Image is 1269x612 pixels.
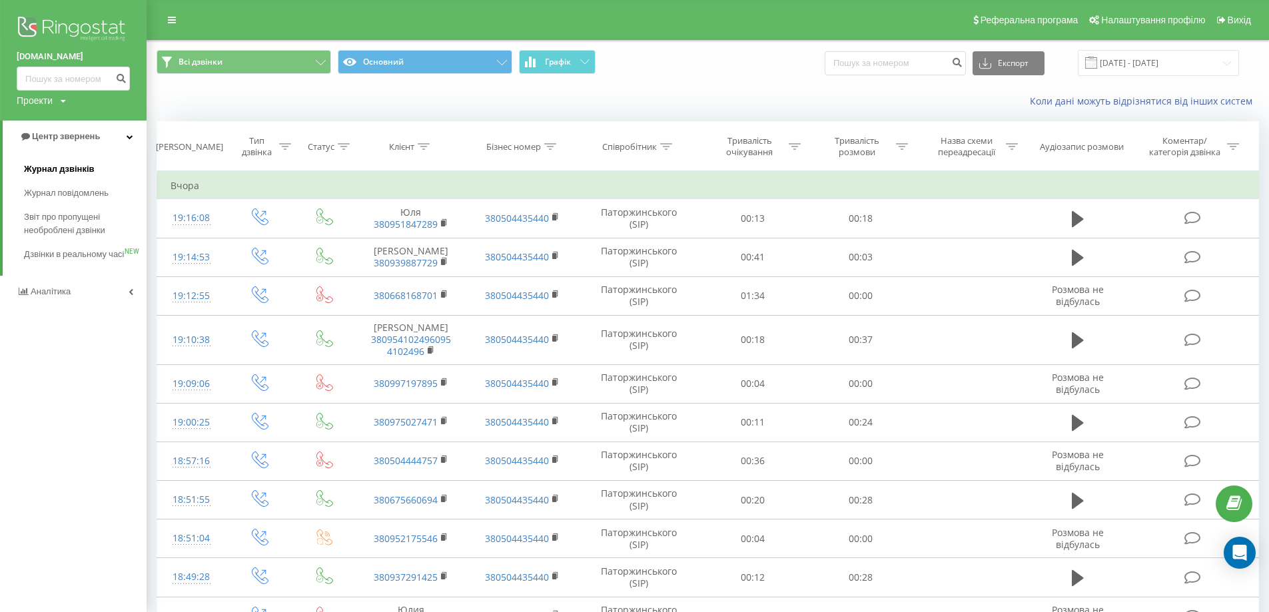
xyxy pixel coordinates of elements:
td: 00:00 [807,276,914,315]
a: 380504444757 [374,454,438,467]
a: 380504435440 [485,493,549,506]
div: Коментар/категорія дзвінка [1146,135,1224,158]
td: Паторжинського (SIP) [578,558,699,597]
a: 380504435440 [485,416,549,428]
span: Налаштування профілю [1101,15,1205,25]
td: Паторжинського (SIP) [578,315,699,364]
td: 00:12 [699,558,806,597]
a: Центр звернень [3,121,147,153]
div: Назва схеми переадресації [931,135,1003,158]
span: Дзвінки в реальному часі [24,248,124,261]
button: Експорт [973,51,1045,75]
a: Журнал дзвінків [24,157,147,181]
td: Паторжинського (SIP) [578,519,699,558]
div: 18:51:55 [171,487,212,513]
div: Бізнес номер [486,141,541,153]
div: 19:16:08 [171,205,212,231]
td: Вчора [157,172,1259,199]
div: 19:00:25 [171,410,212,436]
a: 380675660694 [374,493,438,506]
a: 380504435440 [485,289,549,302]
td: 01:34 [699,276,806,315]
div: 18:49:28 [171,564,212,590]
div: 19:12:55 [171,283,212,309]
td: 00:28 [807,558,914,597]
span: Графік [545,57,571,67]
button: Графік [519,50,596,74]
td: [PERSON_NAME] [355,315,467,364]
td: 00:00 [807,364,914,403]
div: 18:51:04 [171,525,212,551]
a: Дзвінки в реальному часіNEW [24,242,147,266]
div: 19:10:38 [171,327,212,353]
td: 00:04 [699,364,806,403]
a: 380504435440 [485,532,549,545]
a: 380997197895 [374,377,438,390]
td: 00:11 [699,403,806,442]
td: 00:18 [699,315,806,364]
span: Центр звернень [32,131,100,141]
div: Клієнт [389,141,414,153]
a: 380937291425 [374,571,438,583]
td: Юля [355,199,467,238]
span: Всі дзвінки [179,57,222,67]
span: Розмова не відбулась [1052,526,1104,551]
span: Розмова не відбулась [1052,283,1104,308]
td: 00:24 [807,403,914,442]
div: Співробітник [602,141,657,153]
a: 380975027471 [374,416,438,428]
div: 19:14:53 [171,244,212,270]
td: Паторжинського (SIP) [578,403,699,442]
td: Паторжинського (SIP) [578,364,699,403]
a: 3809541024960954102496 [371,333,451,358]
td: [PERSON_NAME] [355,238,467,276]
a: 380951847289 [374,218,438,230]
div: Тип дзвінка [238,135,276,158]
span: Розмова не відбулась [1052,448,1104,473]
td: 00:36 [699,442,806,480]
td: Паторжинського (SIP) [578,276,699,315]
button: Всі дзвінки [157,50,331,74]
a: 380504435440 [485,454,549,467]
a: 380504435440 [485,212,549,224]
a: Коли дані можуть відрізнятися вiд інших систем [1030,95,1259,107]
span: Вихід [1228,15,1251,25]
div: Проекти [17,94,53,107]
a: [DOMAIN_NAME] [17,50,130,63]
img: Ringostat logo [17,13,130,47]
span: Реферальна програма [981,15,1078,25]
td: 00:20 [699,481,806,519]
td: 00:18 [807,199,914,238]
a: Журнал повідомлень [24,181,147,205]
div: Статус [308,141,334,153]
div: [PERSON_NAME] [156,141,223,153]
span: Розмова не відбулась [1052,371,1104,396]
span: Журнал повідомлень [24,186,109,200]
span: Звіт про пропущені необроблені дзвінки [24,210,140,237]
td: 00:28 [807,481,914,519]
a: 380504435440 [485,333,549,346]
a: 380504435440 [485,377,549,390]
a: 380504435440 [485,571,549,583]
a: 380668168701 [374,289,438,302]
td: 00:00 [807,519,914,558]
a: Звіт про пропущені необроблені дзвінки [24,205,147,242]
div: Аудіозапис розмови [1040,141,1124,153]
td: Паторжинського (SIP) [578,199,699,238]
button: Основний [338,50,512,74]
td: Паторжинського (SIP) [578,481,699,519]
td: 00:41 [699,238,806,276]
td: Паторжинського (SIP) [578,442,699,480]
td: 00:13 [699,199,806,238]
td: 00:03 [807,238,914,276]
span: Журнал дзвінків [24,162,95,176]
div: Open Intercom Messenger [1224,537,1256,569]
div: 18:57:16 [171,448,212,474]
a: 380939887729 [374,256,438,269]
td: 00:04 [699,519,806,558]
td: 00:37 [807,315,914,364]
td: Паторжинського (SIP) [578,238,699,276]
input: Пошук за номером [825,51,966,75]
div: 19:09:06 [171,371,212,397]
td: 00:00 [807,442,914,480]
